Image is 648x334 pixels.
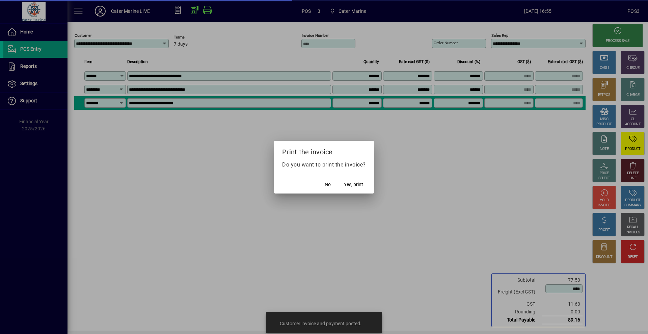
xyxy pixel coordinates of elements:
[282,161,366,169] p: Do you want to print the invoice?
[341,179,366,191] button: Yes, print
[344,181,363,188] span: Yes, print
[317,179,339,191] button: No
[325,181,331,188] span: No
[274,141,374,160] h2: Print the invoice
